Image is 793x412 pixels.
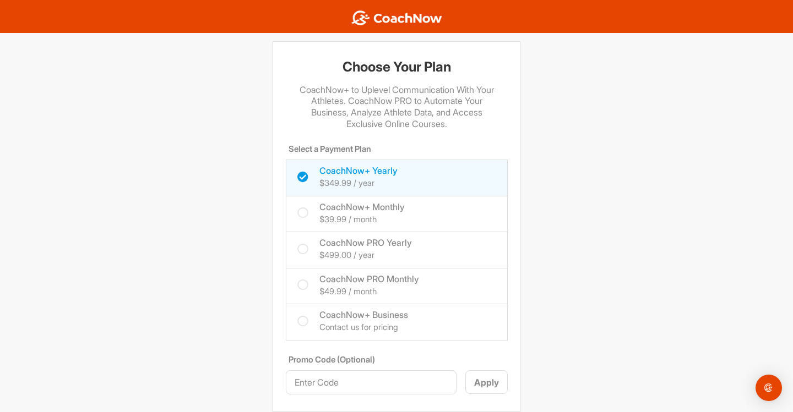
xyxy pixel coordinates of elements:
span: Contact us for pricing [319,322,398,332]
div: Choose Your Plan [273,42,520,76]
h5: Promo Code (Optional) [286,354,508,365]
span: CoachNow+ Monthly [319,201,405,212]
input: Enter Code [286,370,457,394]
img: CoachNow+ [350,10,443,26]
span: $349.99 / year [319,178,374,188]
button: Apply [465,370,508,394]
span: $49.99 / month [319,286,377,296]
div: Open Intercom Messenger [756,375,782,401]
span: $39.99 / month [319,214,377,224]
span: CoachNow PRO Monthly [319,273,419,284]
span: CoachNow PRO Yearly [319,237,412,248]
h5: Select a Payment Plan [286,144,508,155]
span: $499.00 / year [319,250,374,260]
span: CoachNow+ Business [319,309,408,320]
div: CoachNow+ to Uplevel Communication With Your Athletes. CoachNow PRO to Automate Your Business, An... [273,76,520,130]
span: CoachNow+ Yearly [319,165,398,176]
